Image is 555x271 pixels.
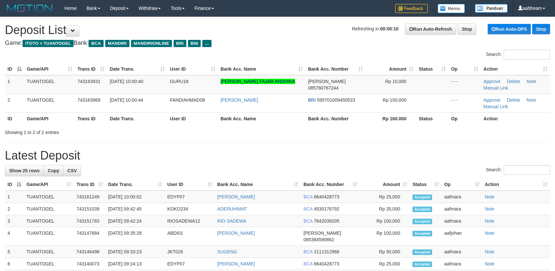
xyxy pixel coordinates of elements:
td: Rp 100,000 [360,227,410,246]
th: User ID [167,112,218,125]
td: 2 [5,203,24,215]
span: Accepted [412,262,432,267]
a: Note [485,261,495,266]
td: TUANTOGEL [24,191,74,203]
td: KOKO234 [165,203,215,215]
td: 743161249 [74,191,106,203]
span: Rp 10,000 [385,79,407,84]
span: Refreshing in: [352,26,398,31]
span: Rp 150,000 [383,97,406,103]
td: TUANTOGEL [24,75,75,94]
span: 743163969 [77,97,100,103]
td: [DATE] 10:00:02 [106,191,165,203]
a: SUGENG [217,249,237,254]
td: aafmara [442,246,482,258]
th: Amount: activate to sort column ascending [365,63,416,75]
th: Status [416,112,448,125]
span: ... [202,40,211,47]
input: Search: [504,165,550,175]
a: Show 25 rows [5,165,44,176]
td: aafmara [442,203,482,215]
span: 743163931 [77,79,100,84]
th: Rp 160.000 [365,112,416,125]
th: ID: activate to sort column descending [5,178,24,191]
span: BRI [174,40,186,47]
td: 743140073 [74,258,106,270]
a: Note [485,194,495,199]
th: Action: activate to sort column ascending [481,63,550,75]
a: [PERSON_NAME] FAJAR ANDHIKA [221,79,295,84]
td: TUANTOGEL [24,215,74,227]
span: BCA [89,40,103,47]
td: 6 [5,258,24,270]
a: [PERSON_NAME] [217,194,255,199]
th: Amount: activate to sort column ascending [360,178,410,191]
span: Copy 7642039205 to clipboard [314,218,339,224]
a: Delete [507,97,520,103]
h1: Deposit List [5,24,550,37]
td: [DATE] 09:42:24 [106,215,165,227]
td: TUANTOGEL [24,94,75,112]
td: JKT026 [165,246,215,258]
td: Rp 50,000 [360,246,410,258]
span: Copy 4530176792 to clipboard [314,206,339,212]
td: - - - [448,75,481,94]
span: Accepted [412,195,432,200]
th: Status: activate to sort column ascending [416,63,448,75]
span: MANDIRIONLINE [131,40,172,47]
th: Bank Acc. Number [305,112,365,125]
a: Approve [483,79,500,84]
a: Note [485,206,495,212]
img: MOTION_logo.png [5,3,55,13]
td: [DATE] 09:42:45 [106,203,165,215]
a: Delete [507,79,520,84]
td: Rp 100,000 [360,215,410,227]
span: Accepted [412,249,432,255]
a: Stop [532,24,550,34]
td: aafmara [442,191,482,203]
span: CSV [67,168,77,173]
th: Bank Acc. Name: activate to sort column ascending [215,178,301,191]
td: TUANTOGEL [24,203,74,215]
input: Search: [504,50,550,59]
span: BCA [303,261,312,266]
th: Bank Acc. Number: activate to sort column ascending [301,178,360,191]
th: Date Trans.: activate to sort column ascending [106,178,165,191]
a: Manual Link [483,104,508,109]
td: 1 [5,75,24,94]
td: 743146498 [74,246,106,258]
a: Copy [43,165,63,176]
span: BCA [303,249,312,254]
span: [DATE] 10:00:40 [110,79,143,84]
a: Manual Link [483,85,508,91]
a: [PERSON_NAME] [221,97,258,103]
span: ITOTO > TUANTOGEL [23,40,74,47]
th: Bank Acc. Name [218,112,306,125]
span: FANDIAHMAD08 [170,97,205,103]
span: Show 25 rows [9,168,40,173]
a: Approve [483,97,500,103]
td: TUANTOGEL [24,227,74,246]
td: [DATE] 09:24:13 [106,258,165,270]
td: 743151039 [74,203,106,215]
span: BCA [303,194,312,199]
td: 4 [5,227,24,246]
span: [PERSON_NAME] [308,79,345,84]
a: ADERUHIMAT [217,206,247,212]
td: Rp 25,000 [360,258,410,270]
span: BRI [308,97,315,103]
span: BNI [188,40,201,47]
a: Note [485,249,495,254]
td: Rp 35,000 [360,203,410,215]
span: [DATE] 10:00:44 [110,97,143,103]
a: Stop [458,24,476,35]
th: Bank Acc. Number: activate to sort column ascending [305,63,365,75]
img: panduan.png [475,4,508,13]
span: Copy 6640428773 to clipboard [314,261,339,266]
th: ID: activate to sort column descending [5,63,24,75]
td: 2 [5,94,24,112]
td: TUANTOGEL [24,246,74,258]
a: Run Auto-Refresh [405,24,456,35]
td: 743147684 [74,227,106,246]
th: Date Trans.: activate to sort column ascending [107,63,167,75]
